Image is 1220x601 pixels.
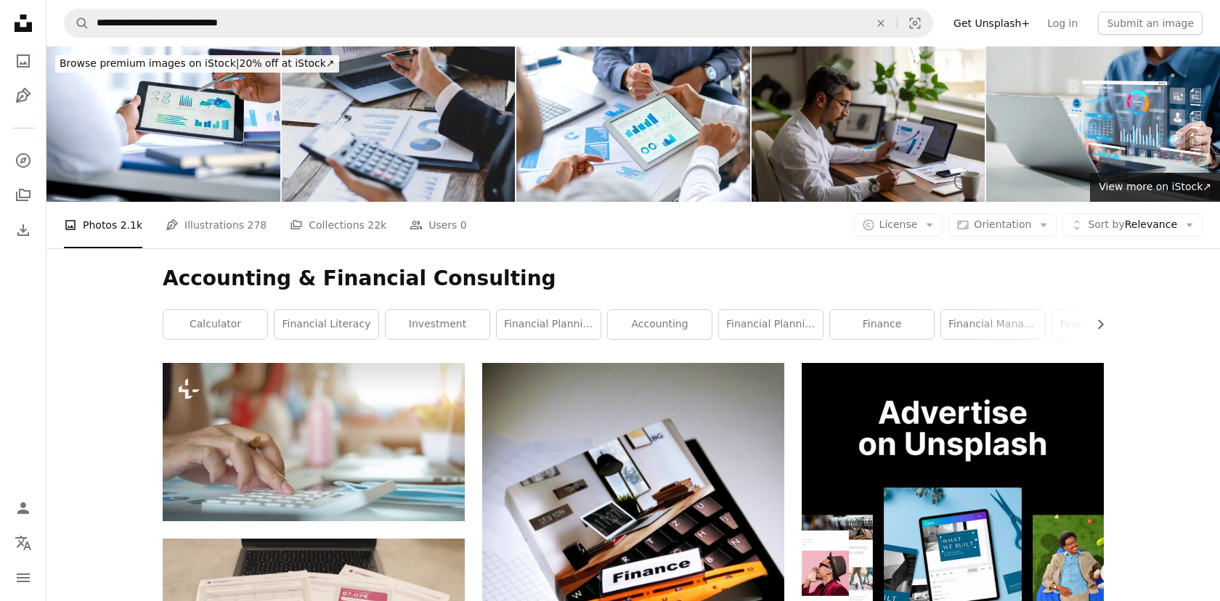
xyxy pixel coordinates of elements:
[46,46,348,81] a: Browse premium images on iStock|20% off at iStock↗
[9,46,38,75] a: Photos
[9,494,38,523] a: Log in / Sign up
[1062,213,1203,237] button: Sort byRelevance
[166,202,267,248] a: Illustrations 278
[282,46,516,202] img: Business people meeting to discuss growth analysis of financial charts and business marketing gra...
[367,217,386,233] span: 22k
[163,266,1104,292] h1: Accounting & Financial Consulting
[854,213,943,237] button: License
[163,363,465,521] img: Close up hand of businessman working on calculator at home during Coronavirus or Covid-19 quarantine
[9,146,38,175] a: Explore
[986,46,1220,202] img: Financial audit. financial management. Business account tax report , Auditor use laptop for docum...
[9,528,38,557] button: Language
[974,218,1031,230] span: Orientation
[865,9,897,37] button: Clear
[248,217,267,233] span: 278
[1052,310,1156,339] a: financial success
[9,9,38,41] a: Home — Unsplash
[898,9,932,37] button: Visual search
[163,310,267,339] a: calculator
[1038,12,1086,35] a: Log in
[9,81,38,110] a: Illustrations
[460,217,467,233] span: 0
[497,310,601,339] a: financial planning
[1090,173,1220,202] a: View more on iStock↗
[608,310,712,339] a: accounting
[386,310,489,339] a: investment
[290,202,386,248] a: Collections 22k
[55,55,339,73] div: 20% off at iStock ↗
[46,46,280,202] img: Two business men meeting and looking at financial data, charts and graphs on a digital tablet and...
[482,528,784,541] a: Finance book
[64,9,933,38] form: Find visuals sitewide
[1098,12,1203,35] button: Submit an image
[163,436,465,449] a: Close up hand of businessman working on calculator at home during Coronavirus or Covid-19 quarantine
[9,181,38,210] a: Collections
[830,310,934,339] a: finance
[1099,181,1211,192] span: View more on iStock ↗
[274,310,378,339] a: financial literacy
[410,202,467,248] a: Users 0
[65,9,89,37] button: Search Unsplash
[1087,310,1104,339] button: scroll list to the right
[941,310,1045,339] a: financial management
[1088,218,1177,232] span: Relevance
[752,46,985,202] img: Businessman working on Financial Report of corporate operations, balance
[1088,218,1124,230] span: Sort by
[879,218,918,230] span: License
[9,563,38,592] button: Menu
[516,46,750,202] img: Close up of three people looking at financial data with graphs and charts.
[9,216,38,245] a: Download History
[945,12,1038,35] a: Get Unsplash+
[719,310,823,339] a: financial planning advice
[948,213,1057,237] button: Orientation
[60,57,239,69] span: Browse premium images on iStock |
